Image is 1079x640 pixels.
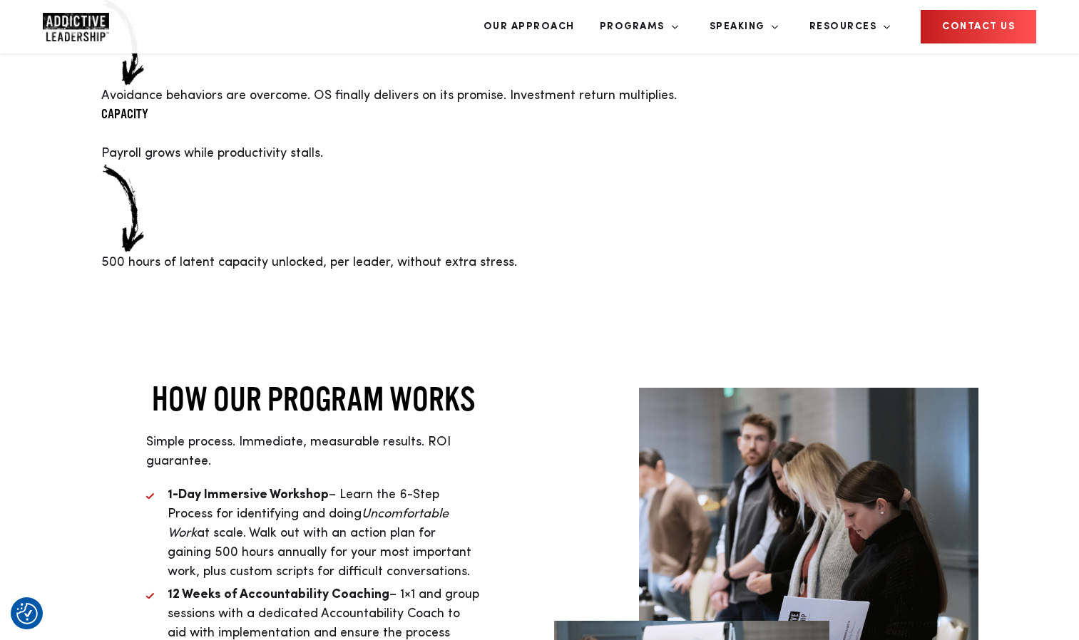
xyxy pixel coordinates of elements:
b: 12 Weeks of Accountability Coaching [168,588,389,601]
a: Home [43,13,128,41]
span: at scale. Walk out with an action plan for gaining 500 hours annually for your most important wor... [168,527,471,578]
span: Simple process. Immediate, measurable results. ROI guarantee. [146,435,451,468]
button: Consent Preferences [16,603,38,624]
img: Revisit consent button [16,603,38,624]
h2: HOW OUR PROGRAM WORKS [146,379,481,418]
div: Payroll grows while productivity stalls. [101,144,978,163]
div: 500 hours of latent capacity unlocked, per leader, without extra stress. [101,253,978,272]
img: Company Logo [43,13,109,41]
b: 1-Day Immersive Workshop [168,488,329,501]
h5: CAPACITY [101,105,978,123]
div: Avoidance behaviors are overcome. OS finally delivers on its promise. Investment return multiplies. [101,86,978,105]
a: CONTACT US [921,10,1036,43]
